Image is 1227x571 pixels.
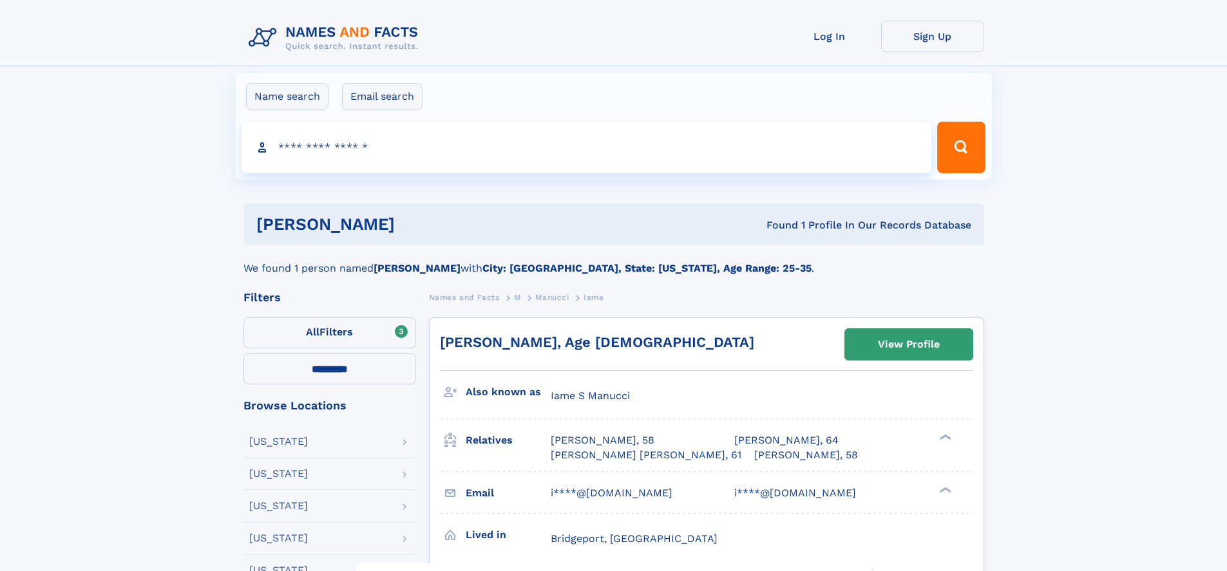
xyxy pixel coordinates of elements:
h3: Lived in [466,524,551,546]
a: [PERSON_NAME], 58 [551,433,654,447]
label: Name search [246,83,328,110]
a: Names and Facts [429,289,500,305]
span: Iame S Manucci [551,389,630,402]
h3: Relatives [466,429,551,451]
a: M [514,289,521,305]
div: [US_STATE] [249,436,308,447]
div: We found 1 person named with . [243,245,984,276]
span: Iame [584,293,604,302]
a: Sign Up [881,21,984,52]
h3: Also known as [466,381,551,403]
div: ❯ [937,485,952,494]
span: All [306,326,319,338]
a: Log In [778,21,881,52]
div: View Profile [878,330,940,359]
h3: Email [466,482,551,504]
a: [PERSON_NAME], Age [DEMOGRAPHIC_DATA] [440,334,754,350]
button: Search Button [937,122,985,173]
h1: [PERSON_NAME] [256,216,581,232]
input: search input [242,122,932,173]
span: Bridgeport, [GEOGRAPHIC_DATA] [551,532,718,545]
div: Filters [243,292,416,303]
div: Browse Locations [243,400,416,411]
div: Found 1 Profile In Our Records Database [580,218,971,232]
div: ❯ [937,433,952,442]
label: Email search [342,83,423,110]
label: Filters [243,317,416,348]
b: City: [GEOGRAPHIC_DATA], State: [US_STATE], Age Range: 25-35 [482,262,812,274]
span: M [514,293,521,302]
img: Logo Names and Facts [243,21,429,55]
div: [US_STATE] [249,533,308,543]
a: [PERSON_NAME], 64 [734,433,839,447]
a: View Profile [845,329,973,360]
a: [PERSON_NAME] [PERSON_NAME], 61 [551,448,741,462]
span: Manucci [535,293,569,302]
a: [PERSON_NAME], 58 [754,448,858,462]
div: [US_STATE] [249,501,308,511]
a: Manucci [535,289,569,305]
div: [US_STATE] [249,469,308,479]
b: [PERSON_NAME] [374,262,461,274]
